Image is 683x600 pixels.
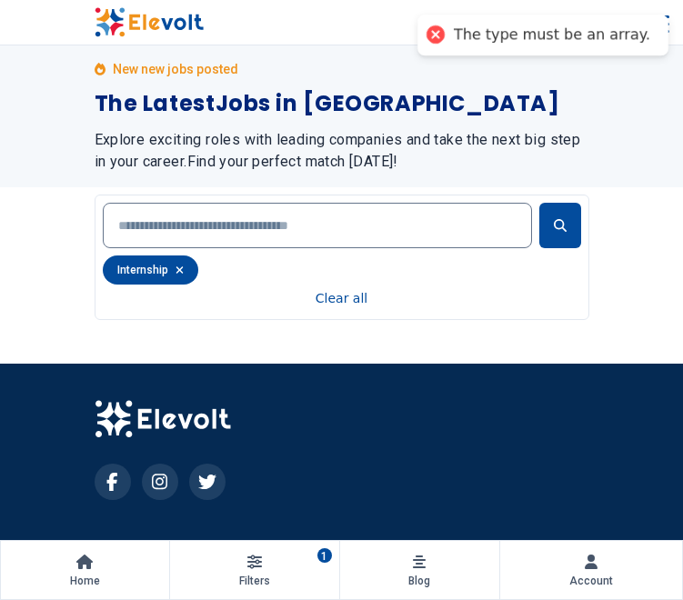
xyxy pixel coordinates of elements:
a: Blog [340,541,500,599]
button: Clear all [103,292,581,305]
span: Filters [239,574,270,588]
p: New new jobs posted [113,60,238,78]
div: internship [103,255,198,285]
h4: Company [95,536,589,562]
div: The type must be an array. [454,25,650,45]
a: Home [1,541,169,599]
span: Home [70,574,100,588]
h2: Explore exciting roles with leading companies and take the next big step in your career. Find you... [95,129,589,173]
h1: The Latest Jobs in [GEOGRAPHIC_DATA] [95,89,589,118]
img: Elevolt [95,400,231,438]
span: Blog [408,574,430,588]
img: Elevolt [95,7,204,37]
button: 1Filters [170,541,339,599]
a: Account [500,541,682,599]
span: Account [569,574,613,588]
span: 1 [317,548,332,563]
